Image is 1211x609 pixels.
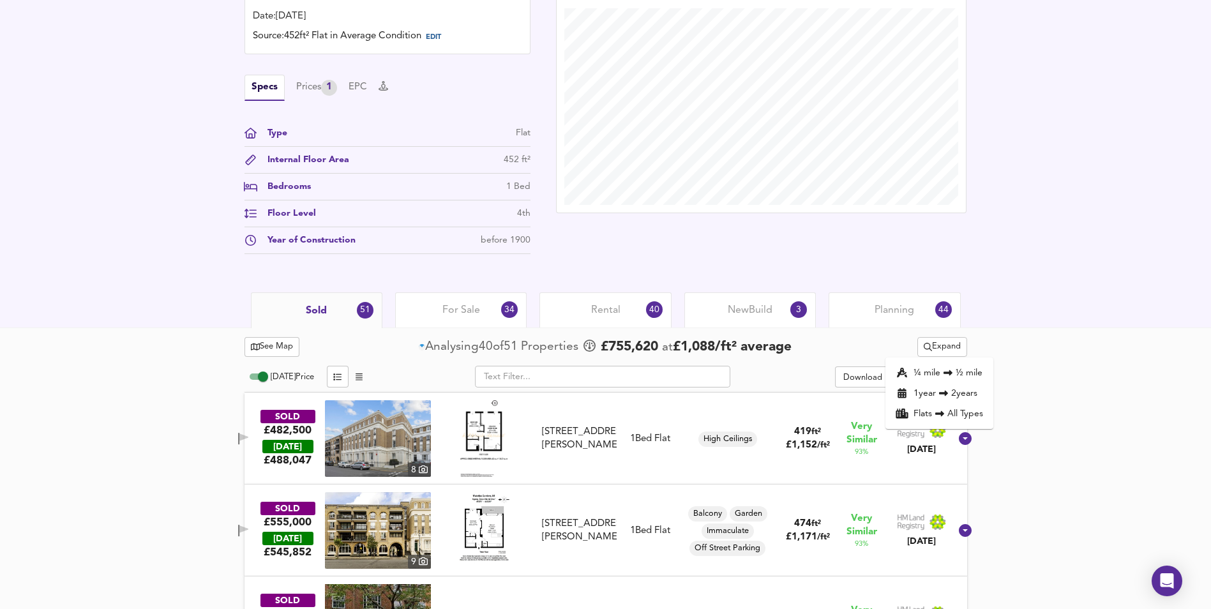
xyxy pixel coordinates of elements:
span: Off Street Parking [689,543,765,554]
div: Floor Level [257,207,316,220]
div: 44 [935,301,952,318]
span: See Map [251,340,294,354]
div: Garden [730,506,767,522]
button: Expand [917,337,967,357]
div: 34 [501,301,518,318]
div: split button [917,337,967,357]
div: split button [835,366,905,388]
div: Type [257,126,287,140]
span: ft² [811,520,821,528]
div: Year of Construction [257,234,356,247]
div: Open Intercom Messenger [1152,566,1182,596]
div: SOLD [260,594,315,607]
span: Sold [306,304,327,318]
button: EPC [349,80,367,94]
div: Bedrooms [257,180,311,193]
span: £ 1,152 [786,440,830,450]
div: 452 ft² [504,153,530,167]
span: Expand [924,340,961,354]
span: Very Similar [846,512,877,539]
div: Off Street Parking [689,541,765,556]
div: £482,500 [264,423,312,437]
span: Very Similar [846,420,877,447]
div: [STREET_ADDRESS][PERSON_NAME] [542,517,616,545]
div: Analysing [425,338,479,356]
span: EDIT [426,34,441,41]
div: Source: 452ft² Flat in Average Condition [253,29,522,46]
span: ft² [811,428,821,436]
span: Immaculate [702,525,754,537]
span: Planning [875,303,914,317]
div: High Ceilings [698,432,757,447]
div: [STREET_ADDRESS][PERSON_NAME] [542,425,616,453]
div: before 1900 [481,234,530,247]
span: Garden [730,508,767,520]
img: Land Registry [897,514,947,530]
span: / ft² [817,533,830,541]
span: / ft² [817,441,830,449]
img: Floorplan [457,492,511,569]
img: Floorplan [460,400,508,477]
span: Rental [591,303,621,317]
div: Prices [296,80,337,96]
div: 3 [790,301,807,318]
span: 93 % [855,447,868,457]
div: Flat 302, Waterloo Gardens, Milner Square, N1 1TY [537,517,621,545]
span: £ 488,047 [264,453,312,467]
div: Balcony [688,506,727,522]
button: Prices1 [296,80,337,96]
span: £ 1,171 [786,532,830,542]
span: [DATE] Price [271,373,314,381]
a: property thumbnail 9 [325,492,431,569]
div: [DATE] [262,532,313,545]
span: 474 [794,519,811,529]
div: Date: [DATE] [253,10,522,24]
span: New Build [728,303,772,317]
img: property thumbnail [325,492,431,569]
div: [DATE] [897,535,947,548]
div: SOLD£555,000 [DATE]£545,852property thumbnail 9 Floorplan[STREET_ADDRESS][PERSON_NAME]1Bed FlatBa... [244,485,967,576]
div: 1 Bed Flat [630,524,670,538]
button: Specs [244,75,285,101]
div: Immaculate [702,523,754,539]
div: Download [843,371,882,386]
div: 1 [321,80,337,96]
div: 4th [517,207,530,220]
span: 51 [504,338,518,356]
div: 1 Bed [506,180,530,193]
span: For Sale [442,303,480,317]
div: SOLD [260,502,315,515]
li: Flats All Types [885,403,993,424]
div: 40 [646,301,663,318]
div: 8 [408,463,431,477]
img: Land Registry [897,422,947,439]
span: £ 1,088 / ft² average [673,340,792,354]
span: 419 [794,427,811,437]
span: High Ceilings [698,433,757,445]
div: £555,000 [264,515,312,529]
div: of Propert ies [419,338,582,356]
svg: Show Details [958,523,973,538]
a: property thumbnail 8 [325,400,431,477]
div: 1 Bed Flat [630,432,670,446]
div: Internal Floor Area [257,153,349,167]
div: 9 [408,555,431,569]
div: SOLD [260,410,315,423]
button: See Map [244,337,300,357]
li: ¼ mile ½ mile [885,363,993,383]
div: Flat 12, Waterloo Gardens, Milner Square, N1 1TY [537,425,621,453]
div: [DATE] [262,440,313,453]
div: SOLD£482,500 [DATE]£488,047property thumbnail 8 Floorplan[STREET_ADDRESS][PERSON_NAME]1Bed FlatHi... [244,393,967,485]
li: 1 year 2 years [885,383,993,403]
div: 51 [357,302,373,319]
span: £ 545,852 [264,545,312,559]
div: [DATE] [897,443,947,456]
span: £ 755,620 [601,338,658,357]
button: Download [835,366,905,388]
span: at [662,342,673,354]
img: property thumbnail [325,400,431,477]
div: Flat [516,126,530,140]
svg: Show Details [958,431,973,446]
span: 93 % [855,539,868,549]
span: Balcony [688,508,727,520]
